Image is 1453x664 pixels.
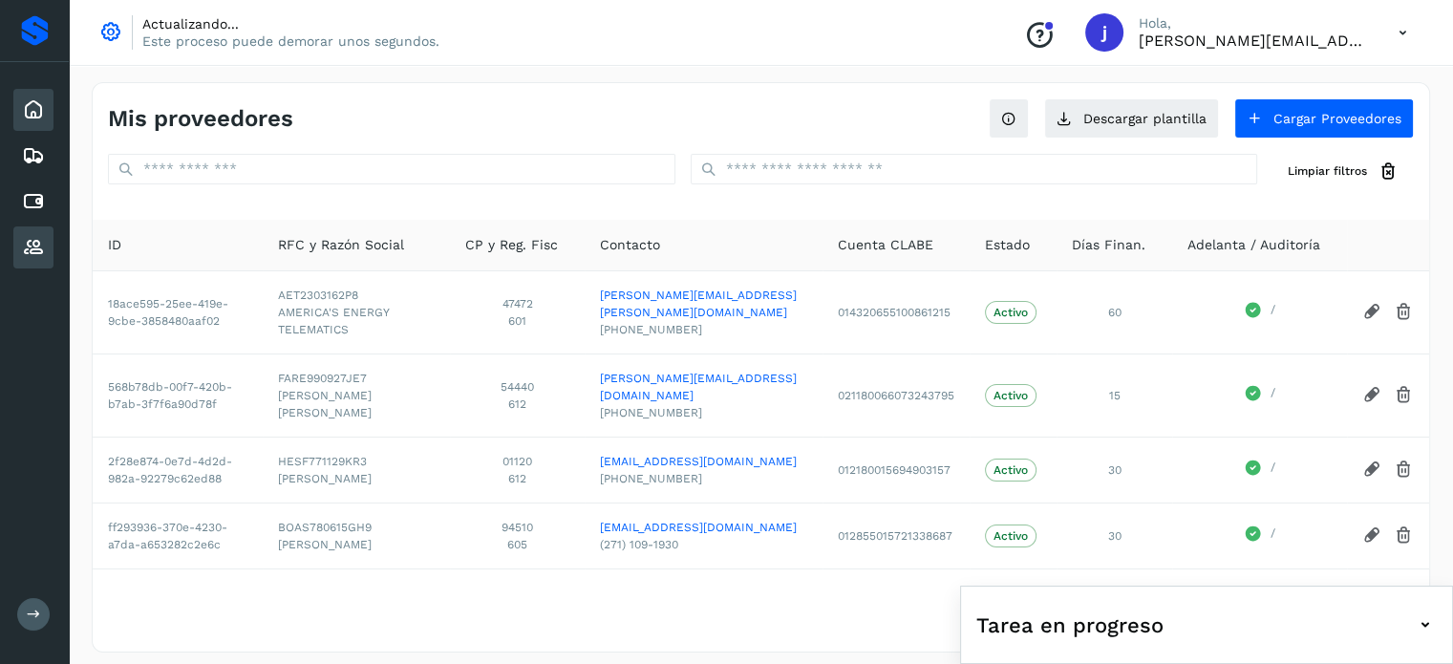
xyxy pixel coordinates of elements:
[465,519,569,536] span: 94510
[108,235,121,255] span: ID
[1272,154,1414,189] button: Limpiar filtros
[93,437,263,503] td: 2f28e874-0e7d-4d2d-982a-92279c62ed88
[600,470,807,487] span: [PHONE_NUMBER]
[1044,98,1219,139] button: Descargar plantilla
[823,353,970,437] td: 021180066073243795
[142,32,439,50] p: Este proceso puede demorar unos segundos.
[1187,384,1332,407] div: /
[278,519,436,536] span: BOAS780615GH9
[142,15,439,32] p: Actualizando...
[600,453,807,470] a: [EMAIL_ADDRESS][DOMAIN_NAME]
[465,295,569,312] span: 47472
[465,470,569,487] span: 612
[1187,525,1332,547] div: /
[465,396,569,413] span: 612
[994,306,1028,319] p: Activo
[976,610,1164,641] span: Tarea en progreso
[976,602,1437,648] div: Tarea en progreso
[823,437,970,503] td: 012180015694903157
[278,287,436,304] span: AET2303162P8
[1107,463,1121,477] span: 30
[600,404,807,421] span: [PHONE_NUMBER]
[823,503,970,568] td: 012855015721338687
[600,287,807,321] a: [PERSON_NAME][EMAIL_ADDRESS][PERSON_NAME][DOMAIN_NAME]
[1108,389,1120,402] span: 15
[600,321,807,338] span: [PHONE_NUMBER]
[1139,15,1368,32] p: Hola,
[1234,98,1414,139] button: Cargar Proveedores
[13,89,53,131] div: Inicio
[278,235,404,255] span: RFC y Razón Social
[465,453,569,470] span: 01120
[823,270,970,353] td: 014320655100861215
[93,270,263,353] td: 18ace595-25ee-419e-9cbe-3858480aaf02
[93,503,263,568] td: ff293936-370e-4230-a7da-a653282c2e6c
[465,312,569,330] span: 601
[465,235,558,255] span: CP y Reg. Fisc
[1107,529,1121,543] span: 30
[13,226,53,268] div: Proveedores
[994,389,1028,402] p: Activo
[600,370,807,404] a: [PERSON_NAME][EMAIL_ADDRESS][DOMAIN_NAME]
[1072,235,1145,255] span: Días Finan.
[13,135,53,177] div: Embarques
[1187,235,1320,255] span: Adelanta / Auditoría
[278,453,436,470] span: HESF771129KR3
[600,519,807,536] a: [EMAIL_ADDRESS][DOMAIN_NAME]
[985,235,1030,255] span: Estado
[1187,301,1332,324] div: /
[278,387,436,421] span: [PERSON_NAME] [PERSON_NAME]
[600,536,807,553] span: (271) 109-1930
[600,235,660,255] span: Contacto
[278,370,436,387] span: FARE990927JE7
[994,463,1028,477] p: Activo
[465,378,569,396] span: 54440
[465,536,569,553] span: 605
[278,304,436,338] span: AMERICA'S ENERGY TELEMATICS
[838,235,933,255] span: Cuenta CLABE
[108,105,293,133] h4: Mis proveedores
[994,529,1028,543] p: Activo
[1107,306,1121,319] span: 60
[13,181,53,223] div: Cuentas por pagar
[1288,162,1367,180] span: Limpiar filtros
[278,536,436,553] span: [PERSON_NAME]
[278,470,436,487] span: [PERSON_NAME]
[1187,459,1332,482] div: /
[1139,32,1368,50] p: jose@commerzcargo.com
[93,353,263,437] td: 568b78db-00f7-420b-b7ab-3f7f6a90d78f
